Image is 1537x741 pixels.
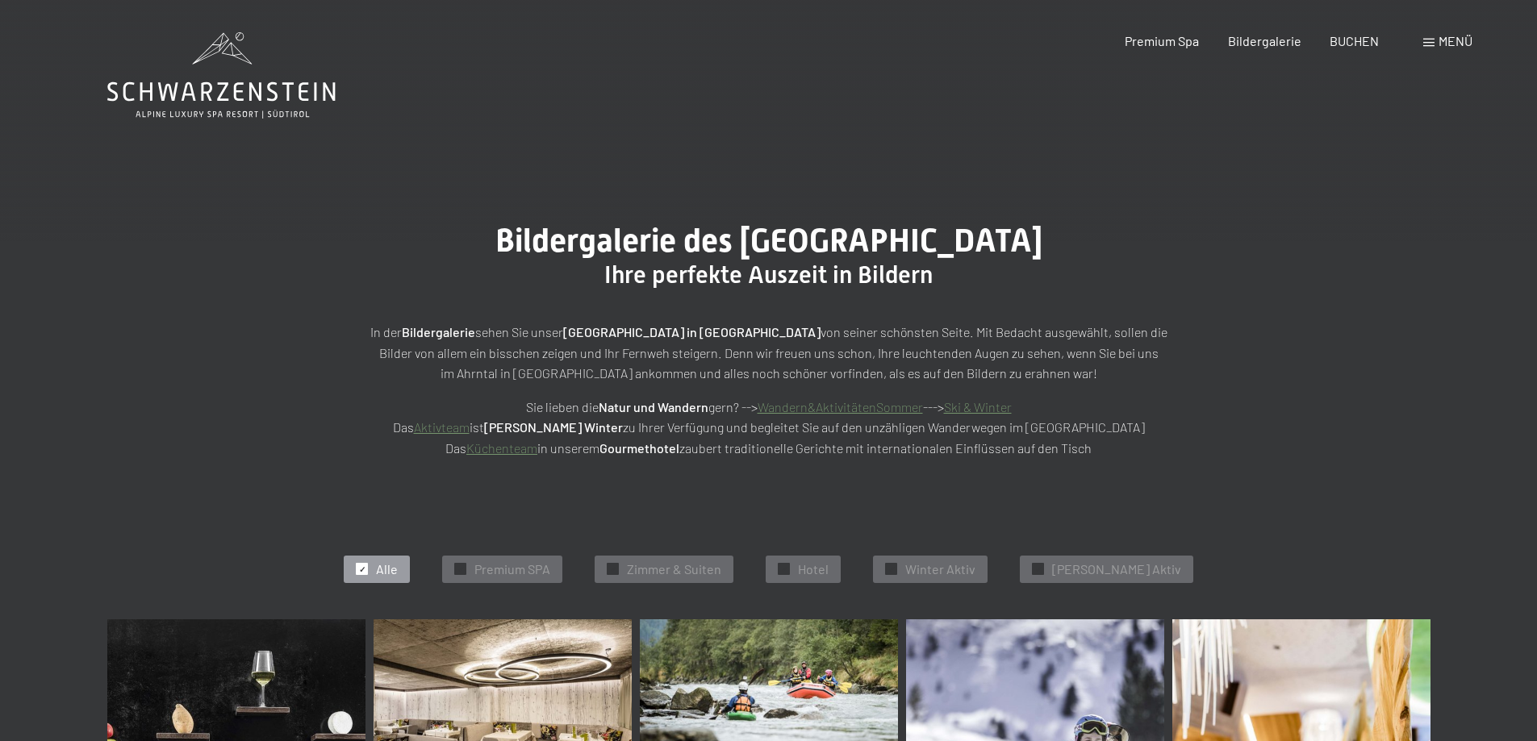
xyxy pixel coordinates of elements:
p: In der sehen Sie unser von seiner schönsten Seite. Mit Bedacht ausgewählt, sollen die Bilder von ... [365,322,1172,384]
a: Wandern&AktivitätenSommer [758,399,923,414]
span: Winter Aktiv [905,560,975,578]
strong: [PERSON_NAME] Winter [484,419,623,435]
span: [PERSON_NAME] Aktiv [1052,560,1181,578]
strong: [GEOGRAPHIC_DATA] in [GEOGRAPHIC_DATA] [563,324,821,339]
span: Premium SPA [474,560,550,578]
span: ✓ [610,564,616,575]
span: ✓ [457,564,464,575]
span: Bildergalerie des [GEOGRAPHIC_DATA] [495,222,1042,260]
span: Hotel [798,560,829,578]
a: Ski & Winter [944,399,1012,414]
span: Menü [1439,33,1472,48]
span: Ihre perfekte Auszeit in Bildern [604,260,933,289]
a: Aktivteam [414,419,470,435]
span: ✓ [1035,564,1042,575]
p: Sie lieben die gern? --> ---> Das ist zu Ihrer Verfügung und begleitet Sie auf den unzähligen Wan... [365,397,1172,459]
a: BUCHEN [1330,33,1379,48]
a: Premium Spa [1125,33,1199,48]
span: ✓ [359,564,365,575]
strong: Gourmethotel [599,440,679,456]
a: Küchenteam [466,440,537,456]
span: ✓ [888,564,895,575]
span: Alle [376,560,398,578]
strong: Natur und Wandern [599,399,708,414]
strong: Bildergalerie [402,324,475,339]
span: Zimmer & Suiten [627,560,721,578]
span: ✓ [781,564,787,575]
a: Bildergalerie [1228,33,1301,48]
